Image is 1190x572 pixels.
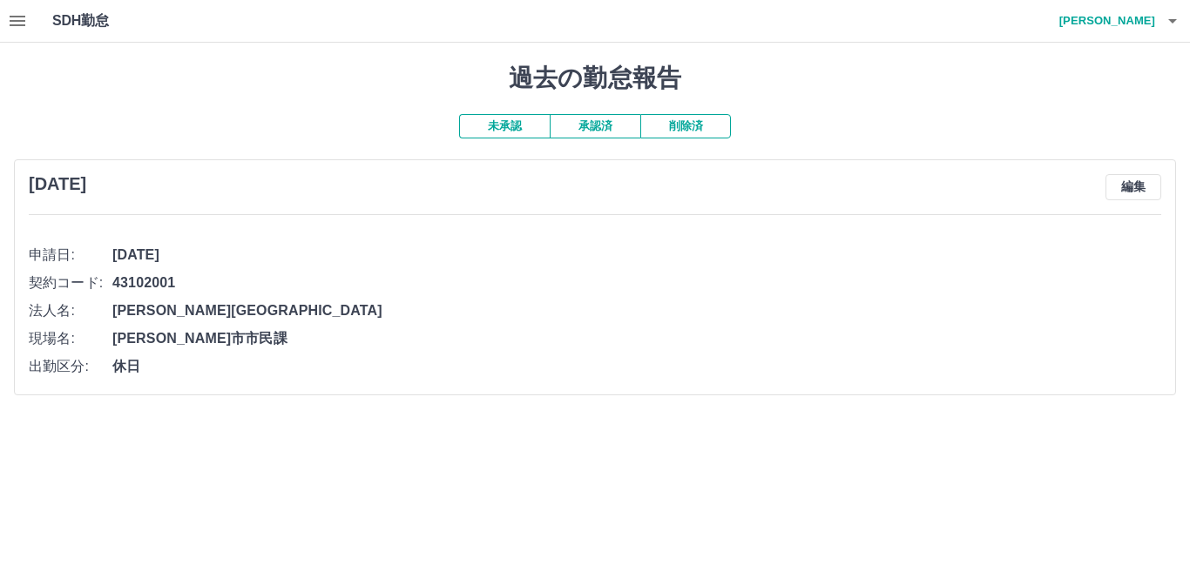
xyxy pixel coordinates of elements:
span: 休日 [112,356,1161,377]
span: [PERSON_NAME][GEOGRAPHIC_DATA] [112,300,1161,321]
h3: [DATE] [29,174,86,194]
span: 43102001 [112,273,1161,293]
h1: 過去の勤怠報告 [14,64,1176,93]
span: 契約コード: [29,273,112,293]
span: [DATE] [112,245,1161,266]
span: 法人名: [29,300,112,321]
button: 承認済 [550,114,640,138]
button: 削除済 [640,114,731,138]
span: 申請日: [29,245,112,266]
button: 未承認 [459,114,550,138]
span: 現場名: [29,328,112,349]
span: [PERSON_NAME]市市民課 [112,328,1161,349]
button: 編集 [1105,174,1161,200]
span: 出勤区分: [29,356,112,377]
